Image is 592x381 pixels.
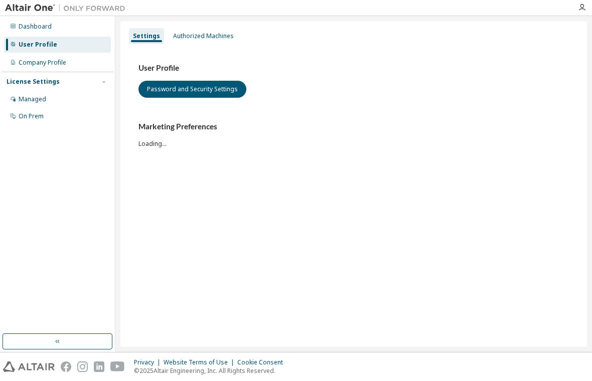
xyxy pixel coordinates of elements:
div: Privacy [134,358,164,366]
div: Cookie Consent [237,358,289,366]
h3: User Profile [138,63,569,73]
button: Password and Security Settings [138,81,246,98]
div: Authorized Machines [173,32,234,40]
h3: Marketing Preferences [138,122,569,132]
div: Website Terms of Use [164,358,237,366]
img: Altair One [5,3,130,13]
img: instagram.svg [77,361,88,372]
div: On Prem [19,112,44,120]
img: altair_logo.svg [3,361,55,372]
div: Managed [19,95,46,103]
p: © 2025 Altair Engineering, Inc. All Rights Reserved. [134,366,289,375]
img: linkedin.svg [94,361,104,372]
img: facebook.svg [61,361,71,372]
div: Company Profile [19,59,66,67]
div: License Settings [7,78,60,86]
div: Loading... [138,122,569,147]
div: Dashboard [19,23,52,31]
div: User Profile [19,41,57,49]
div: Settings [133,32,160,40]
img: youtube.svg [110,361,125,372]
